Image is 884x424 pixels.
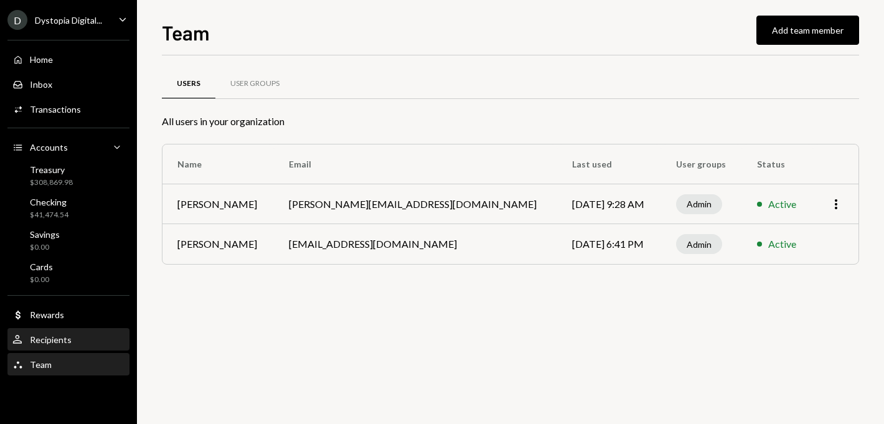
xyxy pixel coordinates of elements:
a: Accounts [7,136,129,158]
div: Active [768,197,796,212]
a: Users [162,68,215,100]
div: Users [177,78,200,89]
td: [PERSON_NAME][EMAIL_ADDRESS][DOMAIN_NAME] [274,184,557,224]
a: Rewards [7,303,129,326]
th: Name [162,144,274,184]
div: $41,474.54 [30,210,68,220]
a: Treasury$308,869.98 [7,161,129,191]
div: $0.00 [30,242,60,253]
div: Home [30,54,53,65]
div: Active [768,237,796,252]
h1: Team [162,20,210,45]
a: Savings$0.00 [7,225,129,255]
th: Email [274,144,557,184]
a: Inbox [7,73,129,95]
div: $308,869.98 [30,177,73,188]
a: Checking$41,474.54 [7,193,129,223]
div: $0.00 [30,275,53,285]
div: User Groups [230,78,280,89]
td: [EMAIL_ADDRESS][DOMAIN_NAME] [274,224,557,264]
div: Admin [676,234,722,254]
th: Status [742,144,812,184]
a: Transactions [7,98,129,120]
div: Rewards [30,309,64,320]
td: [DATE] 6:41 PM [557,224,661,264]
div: Team [30,359,52,370]
button: Add team member [756,16,859,45]
div: Transactions [30,104,81,115]
a: Home [7,48,129,70]
div: Savings [30,229,60,240]
div: Checking [30,197,68,207]
div: Accounts [30,142,68,153]
div: Admin [676,194,722,214]
th: User groups [661,144,742,184]
td: [PERSON_NAME] [162,224,274,264]
div: Dystopia Digital... [35,15,102,26]
div: Inbox [30,79,52,90]
td: [DATE] 9:28 AM [557,184,661,224]
div: D [7,10,27,30]
th: Last used [557,144,661,184]
div: Treasury [30,164,73,175]
a: Cards$0.00 [7,258,129,288]
div: Recipients [30,334,72,345]
a: Team [7,353,129,375]
div: Cards [30,261,53,272]
a: Recipients [7,328,129,351]
a: User Groups [215,68,294,100]
div: All users in your organization [162,114,859,129]
td: [PERSON_NAME] [162,184,274,224]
